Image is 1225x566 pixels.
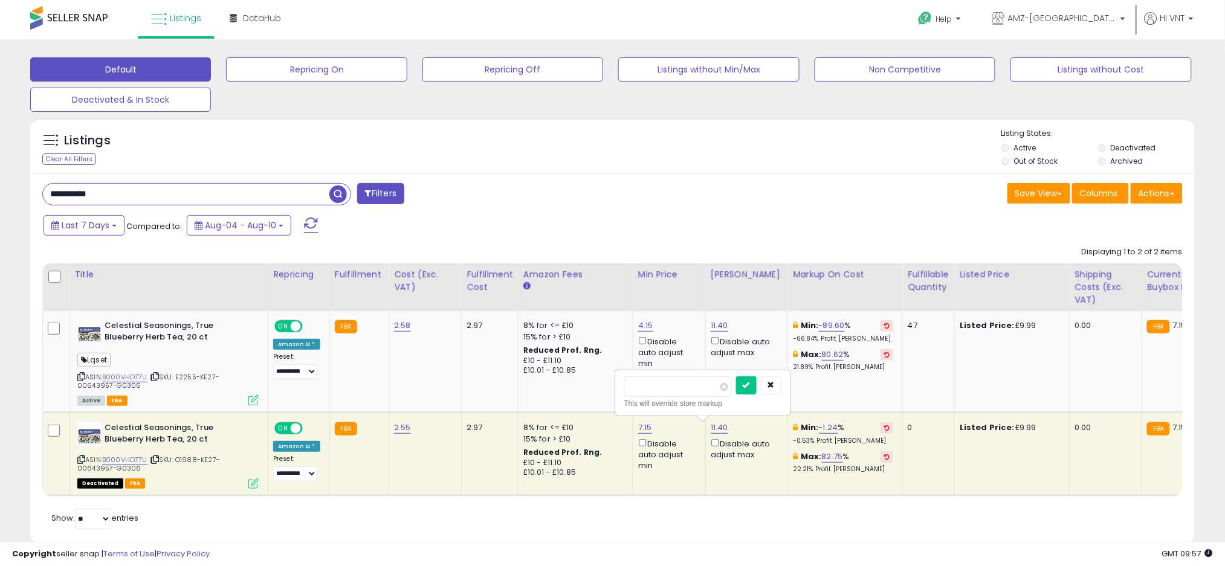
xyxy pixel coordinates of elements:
b: Min: [801,422,819,433]
div: Displaying 1 to 2 of 2 items [1082,246,1183,258]
div: seller snap | | [12,548,210,560]
div: Listed Price [960,268,1064,281]
div: % [793,320,893,342]
span: All listings currently available for purchase on Amazon [77,396,105,406]
button: Default [30,57,211,82]
span: Compared to: [126,220,182,232]
label: Out of Stock [1014,156,1058,166]
div: % [793,422,893,445]
small: FBA [1147,422,1169,436]
span: Help [936,14,952,24]
th: The percentage added to the cost of goods (COGS) that forms the calculator for Min & Max prices. [788,263,903,311]
div: % [793,349,893,371]
span: All listings that are unavailable for purchase on Amazon for any reason other than out-of-stock [77,478,123,489]
span: FBA [125,478,146,489]
small: FBA [335,422,357,436]
div: 2.97 [467,422,509,433]
a: Privacy Policy [157,548,210,559]
span: FBA [107,396,128,406]
span: Lqset [77,353,111,367]
label: Active [1014,143,1036,153]
span: | SKU: O1988-KE27-00643957-G0306 [77,455,220,473]
span: 7.15 [1173,422,1187,433]
p: 22.21% Profit [PERSON_NAME] [793,465,893,474]
a: 2.58 [394,320,411,332]
div: [PERSON_NAME] [711,268,783,281]
div: Title [74,268,263,281]
div: £9.99 [960,320,1060,331]
span: 7.15 [1173,320,1187,331]
button: Repricing On [226,57,407,82]
div: Fulfillment Cost [467,268,513,294]
div: % [793,451,893,474]
p: -0.53% Profit [PERSON_NAME] [793,437,893,445]
div: Disable auto adjust max [711,437,778,460]
div: £10.01 - £10.85 [523,468,624,478]
div: Cost (Exc. VAT) [394,268,456,294]
div: 0.00 [1075,422,1133,433]
div: 8% for <= £10 [523,422,624,433]
a: 11.40 [711,320,728,332]
div: Repricing [273,268,325,281]
b: Listed Price: [960,422,1015,433]
b: Max: [801,349,822,360]
a: Terms of Use [103,548,155,559]
strong: Copyright [12,548,56,559]
a: Help [909,2,973,39]
b: Celestial Seasonings, True Blueberry Herb Tea, 20 ct [105,422,251,448]
a: 7.15 [638,422,652,434]
button: Actions [1131,183,1183,204]
a: -89.60 [819,320,845,332]
button: Listings without Min/Max [618,57,799,82]
div: £9.99 [960,422,1060,433]
div: Fulfillable Quantity [908,268,949,294]
b: Reduced Prof. Rng. [523,345,603,355]
div: Preset: [273,455,320,482]
a: B000VHD77U [102,372,147,382]
span: Columns [1080,187,1118,199]
span: OFF [301,321,320,332]
div: Amazon Fees [523,268,628,281]
div: 2.97 [467,320,509,331]
div: Disable auto adjust max [711,335,778,358]
div: £10 - £11.10 [523,356,624,366]
span: Hi VNT [1160,12,1185,24]
div: 15% for > £10 [523,332,624,342]
div: Disable auto adjust min [638,335,696,370]
a: B000VHD77U [102,455,147,465]
label: Deactivated [1110,143,1156,153]
button: Non Competitive [815,57,995,82]
button: Repricing Off [422,57,603,82]
div: Min Price [638,268,700,281]
div: ASIN: [77,422,259,487]
div: Disable auto adjust min [638,437,696,472]
small: FBA [1147,320,1169,333]
span: Last 7 Days [62,219,109,231]
button: Last 7 Days [44,215,124,236]
a: 82.75 [822,451,843,463]
p: -66.84% Profit [PERSON_NAME] [793,335,893,343]
div: Shipping Costs (Exc. VAT) [1075,268,1137,306]
button: Filters [357,183,404,204]
button: Columns [1072,183,1129,204]
b: Max: [801,451,822,462]
div: 0.00 [1075,320,1133,331]
span: 2025-08-18 09:57 GMT [1162,548,1213,559]
a: 11.40 [711,422,728,434]
b: Celestial Seasonings, True Blueberry Herb Tea, 20 ct [105,320,251,346]
div: 0 [908,422,945,433]
div: 15% for > £10 [523,434,624,445]
span: ON [276,423,291,434]
div: Clear All Filters [42,153,96,165]
div: £10 - £11.10 [523,458,624,468]
div: Amazon AI * [273,339,320,350]
h5: Listings [64,132,111,149]
span: AMZ-[GEOGRAPHIC_DATA] [1008,12,1117,24]
small: FBA [335,320,357,333]
div: Markup on Cost [793,268,897,281]
button: Deactivated & In Stock [30,88,211,112]
b: Min: [801,320,819,331]
span: DataHub [243,12,281,24]
div: Fulfillment [335,268,384,281]
div: ASIN: [77,320,259,404]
